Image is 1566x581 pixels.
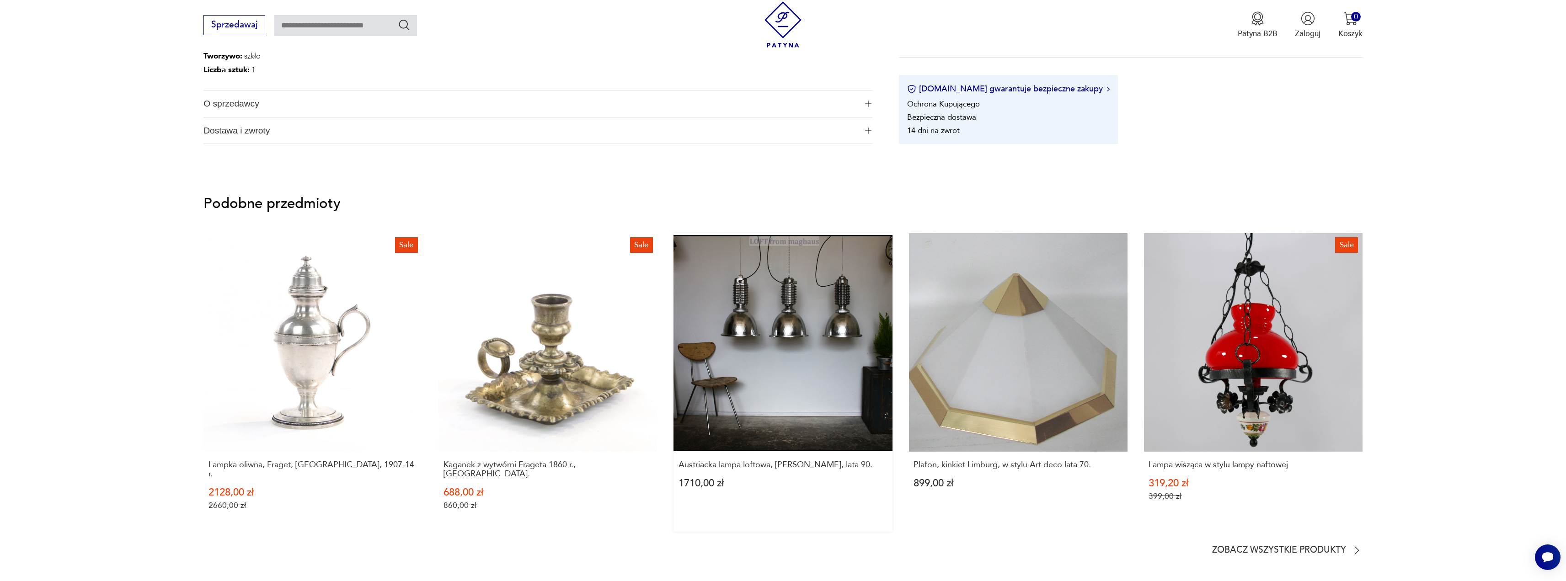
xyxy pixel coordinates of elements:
[865,128,871,134] img: Ikona plusa
[1351,12,1361,21] div: 0
[1149,479,1358,488] p: 319,20 zł
[444,460,652,479] p: Kaganek z wytwórni Frageta 1860 r., [GEOGRAPHIC_DATA].
[203,91,872,117] button: Ikona plusaO sprzedawcy
[1343,11,1358,26] img: Ikona koszyka
[1212,547,1346,554] p: Zobacz wszystkie produkty
[914,460,1122,469] p: Plafon, kinkiet Limburg, w stylu Art deco lata 70.
[203,233,422,532] a: SaleLampka oliwna, Fraget, Warszawa, 1907-14 r.Lampka oliwna, Fraget, [GEOGRAPHIC_DATA], 1907-14 ...
[444,488,652,497] p: 688,00 zł
[1238,11,1277,39] a: Ikona medaluPatyna B2B
[1149,460,1358,469] p: Lampa wisząca w stylu lampy naftowej
[1338,11,1363,39] button: 0Koszyk
[1251,11,1265,26] img: Ikona medalu
[438,233,657,532] a: SaleKaganek z wytwórni Frageta 1860 r., Warszawa.Kaganek z wytwórni Frageta 1860 r., [GEOGRAPHIC_...
[203,91,857,117] span: O sprzedawcy
[907,99,980,109] li: Ochrona Kupującego
[203,117,872,144] button: Ikona plusaDostawa i zwroty
[1535,544,1561,570] iframe: Smartsupp widget button
[1301,11,1315,26] img: Ikonka użytkownika
[203,197,1363,210] p: Podobne przedmioty
[203,63,261,77] p: 1
[1295,28,1320,39] p: Zaloguj
[203,49,261,63] p: szkło
[203,117,857,144] span: Dostawa i zwroty
[203,64,250,75] b: Liczba sztuk:
[679,460,887,469] p: Austriacka lampa loftowa, [PERSON_NAME], lata 90.
[444,501,652,510] p: 860,00 zł
[760,1,806,48] img: Patyna - sklep z meblami i dekoracjami vintage
[203,15,265,35] button: Sprzedawaj
[1338,28,1363,39] p: Koszyk
[1238,11,1277,39] button: Patyna B2B
[208,460,417,479] p: Lampka oliwna, Fraget, [GEOGRAPHIC_DATA], 1907-14 r.
[1212,545,1363,556] a: Zobacz wszystkie produkty
[1295,11,1320,39] button: Zaloguj
[679,479,887,488] p: 1710,00 zł
[865,101,871,107] img: Ikona plusa
[907,112,976,123] li: Bezpieczna dostawa
[398,18,411,32] button: Szukaj
[907,85,916,94] img: Ikona certyfikatu
[208,488,417,497] p: 2128,00 zł
[203,51,242,61] b: Tworzywo :
[1238,28,1277,39] p: Patyna B2B
[208,501,417,510] p: 2660,00 zł
[1144,233,1363,532] a: SaleLampa wisząca w stylu lampy naftowejLampa wisząca w stylu lampy naftowej319,20 zł399,00 zł
[907,83,1110,95] button: [DOMAIN_NAME] gwarantuje bezpieczne zakupy
[673,233,892,532] a: Austriacka lampa loftowa, C. Keller, lata 90.Austriacka lampa loftowa, [PERSON_NAME], lata 90.171...
[909,233,1128,532] a: Plafon, kinkiet Limburg, w stylu Art deco lata 70.Plafon, kinkiet Limburg, w stylu Art deco lata ...
[1107,87,1110,91] img: Ikona strzałki w prawo
[907,125,960,136] li: 14 dni na zwrot
[914,479,1122,488] p: 899,00 zł
[203,22,265,29] a: Sprzedawaj
[1149,491,1358,501] p: 399,00 zł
